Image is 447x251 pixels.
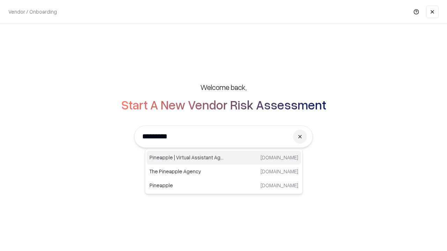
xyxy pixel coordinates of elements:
p: Vendor / Onboarding [8,8,57,15]
p: [DOMAIN_NAME] [261,168,298,175]
p: The Pineapple Agency [149,168,224,175]
p: [DOMAIN_NAME] [261,182,298,189]
p: Pineapple [149,182,224,189]
p: Pineapple | Virtual Assistant Agency [149,154,224,161]
p: [DOMAIN_NAME] [261,154,298,161]
h2: Start A New Vendor Risk Assessment [121,98,326,112]
div: Suggestions [145,149,303,194]
h5: Welcome back, [200,82,247,92]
